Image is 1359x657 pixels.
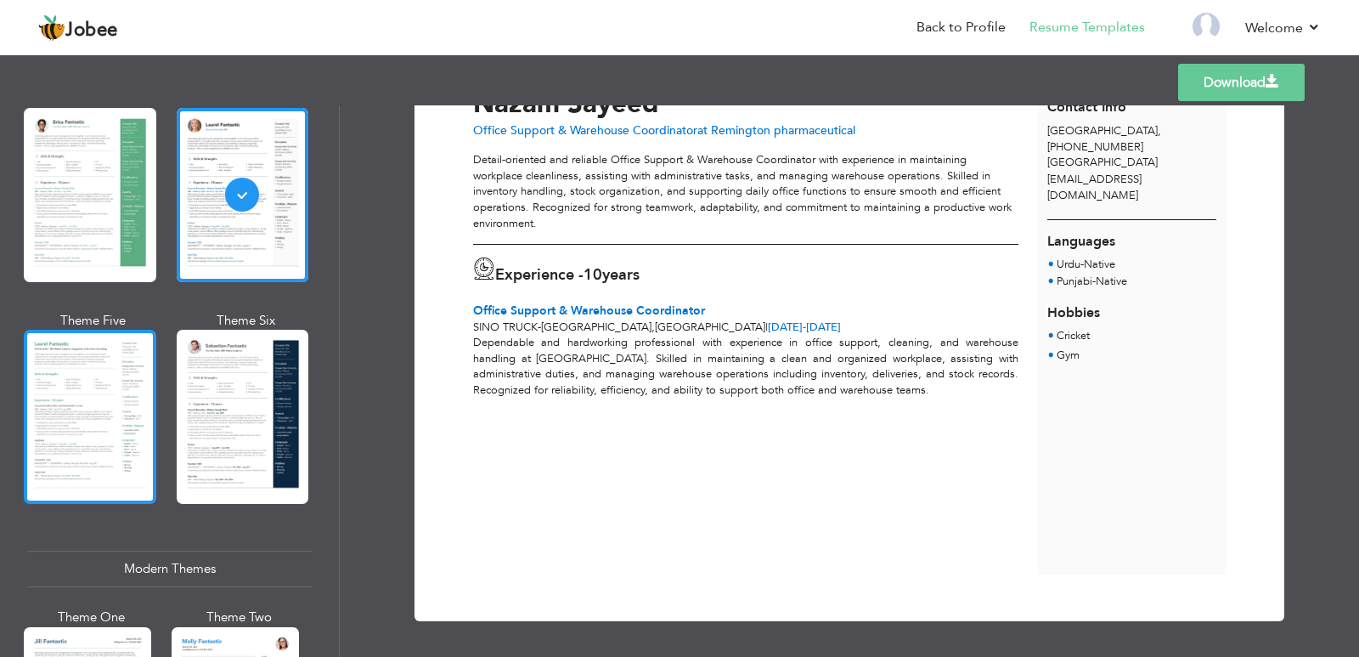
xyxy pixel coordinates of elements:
li: Native [1057,257,1115,274]
li: Native [1057,274,1127,291]
span: - [803,320,806,335]
span: [DATE] [768,320,806,335]
div: Detail-oriented and reliable Office Support & Warehouse Coordinator with experience in maintainin... [473,152,1018,231]
div: Theme Two [175,609,302,626]
span: [GEOGRAPHIC_DATA] [1047,123,1158,139]
span: - [1092,274,1096,289]
span: , [1158,123,1161,139]
a: Welcome [1245,18,1321,38]
a: Back to Profile [916,18,1006,37]
a: Jobee [38,14,118,42]
span: Office Support & Warehouse Coordinator [473,303,705,319]
span: Languages [1047,219,1115,252]
span: | [765,320,768,335]
span: - [538,320,541,335]
span: Experience - [495,264,584,286]
span: 10 [584,264,602,286]
span: Punjabi [1057,274,1092,289]
a: Resume Templates [1029,18,1145,37]
div: Theme Five [27,312,160,330]
img: jobee.io [38,14,65,42]
span: [GEOGRAPHIC_DATA] [1047,155,1158,170]
span: - [1080,257,1084,272]
div: Theme Six [180,312,313,330]
a: Download [1178,64,1305,101]
span: Cricket [1057,328,1090,343]
label: years [584,264,640,286]
div: Theme One [27,609,155,626]
span: [GEOGRAPHIC_DATA] [541,320,651,335]
span: Contact Info [1047,98,1126,116]
span: Office Support & Warehouse Coordinator [473,122,697,139]
span: [EMAIL_ADDRESS][DOMAIN_NAME] [1047,172,1142,203]
span: , [651,320,655,335]
div: Dependable and hardworking professional with experience in office support, cleaning, and warehous... [464,335,1029,398]
div: [PHONE_NUMBER] [1038,123,1226,171]
span: [DATE] [768,320,841,335]
span: [GEOGRAPHIC_DATA] [655,320,765,335]
span: SINO TRUCK [473,320,538,335]
div: Modern Themes [27,551,312,587]
img: Profile Img [1193,13,1220,40]
span: at Remington pharmaceutical [697,122,855,139]
span: Urdu [1057,257,1080,272]
span: Hobbies [1047,303,1100,322]
span: Gym [1057,348,1080,363]
span: Jobee [65,21,118,40]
